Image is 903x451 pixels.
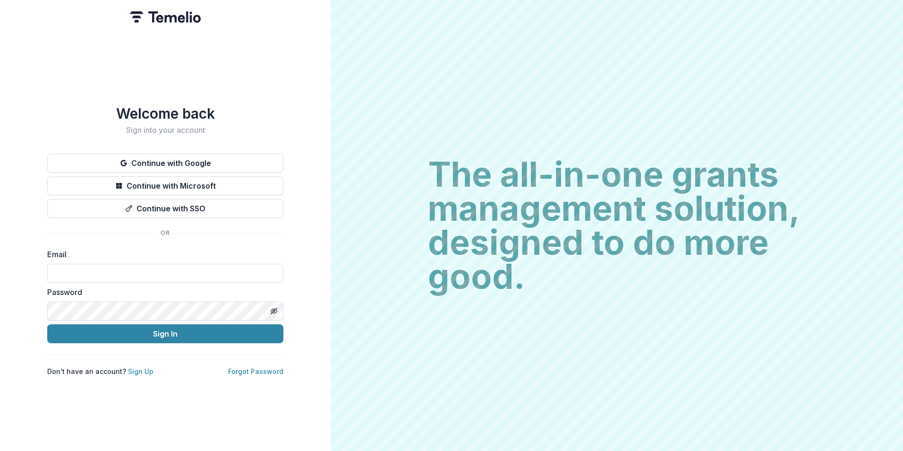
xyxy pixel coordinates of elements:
button: Sign In [47,324,283,343]
label: Email [47,249,278,260]
label: Password [47,286,278,298]
a: Forgot Password [228,367,283,375]
a: Sign Up [128,367,153,375]
img: Temelio [130,11,201,23]
button: Continue with SSO [47,199,283,218]
h1: Welcome back [47,105,283,122]
button: Continue with Google [47,154,283,173]
button: Toggle password visibility [266,304,281,319]
button: Continue with Microsoft [47,176,283,195]
h2: Sign into your account [47,126,283,135]
p: Don't have an account? [47,366,153,376]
